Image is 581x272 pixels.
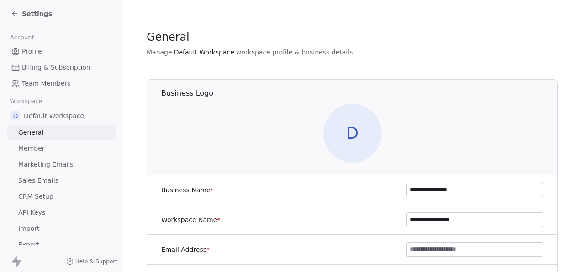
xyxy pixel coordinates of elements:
a: CRM Setup [7,189,116,204]
a: API Keys [7,205,116,220]
span: General [147,30,190,44]
label: Business Name [161,185,214,195]
span: Default Workspace [24,111,84,120]
span: Team Members [22,79,70,88]
span: Marketing Emails [18,160,73,169]
span: Import [18,224,39,234]
a: Team Members [7,76,116,91]
a: Help & Support [66,258,117,265]
span: CRM Setup [18,192,53,201]
span: Help & Support [75,258,117,265]
span: Workspace [6,94,46,108]
a: Settings [11,9,52,18]
span: Settings [22,9,52,18]
span: Sales Emails [18,176,58,185]
span: D [11,111,20,120]
label: Email Address [161,245,210,254]
a: Sales Emails [7,173,116,188]
span: D [323,104,382,163]
label: Workspace Name [161,215,220,224]
span: Billing & Subscription [22,63,90,72]
span: Member [18,144,45,153]
a: Marketing Emails [7,157,116,172]
a: Profile [7,44,116,59]
a: Billing & Subscription [7,60,116,75]
span: General [18,128,43,137]
h1: Business Logo [161,88,558,98]
span: Account [6,31,38,44]
a: General [7,125,116,140]
span: Manage [147,48,172,57]
span: workspace profile & business details [236,48,353,57]
span: API Keys [18,208,45,218]
a: Member [7,141,116,156]
span: Default Workspace [174,48,234,57]
a: Import [7,221,116,236]
span: Export [18,240,39,250]
span: Profile [22,47,42,56]
a: Export [7,237,116,252]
